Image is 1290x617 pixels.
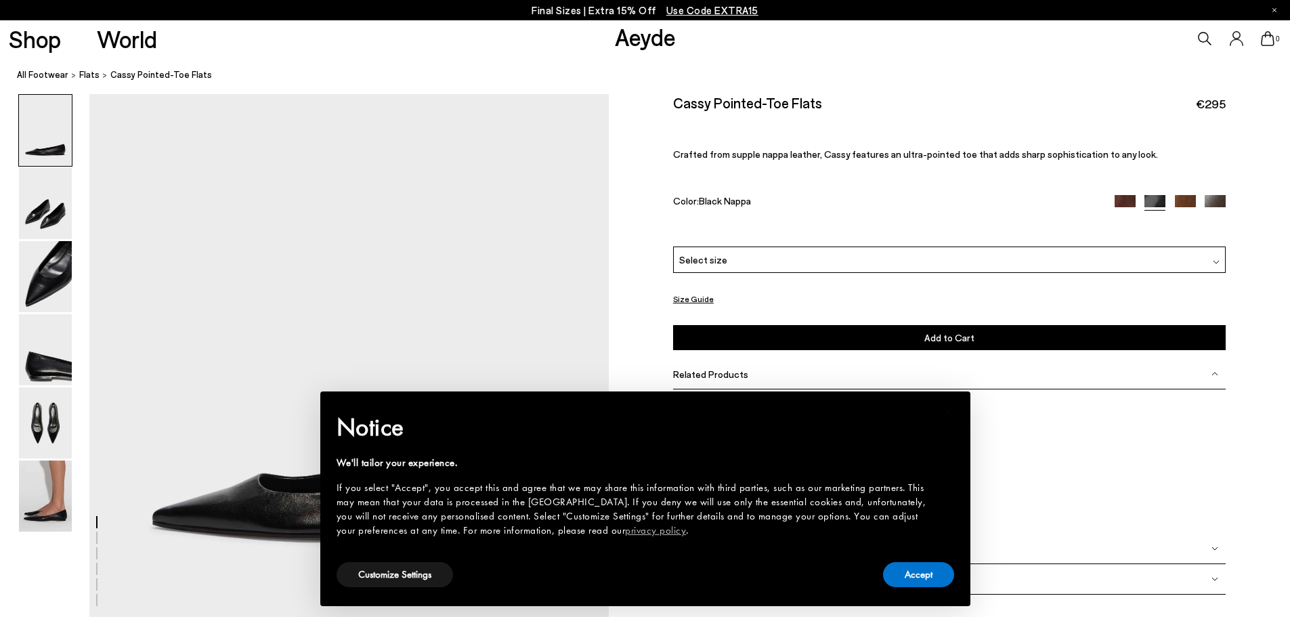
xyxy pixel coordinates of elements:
img: Cassy Pointed-Toe Flats - Image 5 [19,387,72,459]
span: Select size [679,253,727,267]
img: Cassy Pointed-Toe Flats - Image 1 [19,95,72,166]
div: Color: [673,195,1097,211]
span: Black Nappa [699,195,751,207]
div: If you select "Accept", you accept this and agree that we may share this information with third p... [337,481,932,538]
button: Size Guide [673,291,714,307]
span: Flats [79,69,100,80]
button: Accept [883,562,954,587]
h2: Cassy Pointed-Toe Flats [673,94,822,111]
img: svg%3E [1213,259,1220,265]
a: privacy policy [625,524,686,537]
p: Final Sizes | Extra 15% Off [532,2,758,19]
img: svg%3E [1211,576,1218,582]
button: Add to Cart [673,325,1226,350]
img: Cassy Pointed-Toe Flats - Image 3 [19,241,72,312]
span: Cassy Pointed-Toe Flats [110,68,212,82]
span: Related Products [673,368,748,380]
img: svg%3E [1211,370,1218,377]
img: Cassy Pointed-Toe Flats - Image 4 [19,314,72,385]
a: 0 [1261,31,1274,46]
span: 0 [1274,35,1281,43]
nav: breadcrumb [17,57,1290,94]
h2: Notice [337,410,932,445]
a: Shop [9,27,61,51]
div: We'll tailor your experience. [337,456,932,470]
span: €295 [1196,95,1226,112]
span: × [944,401,953,422]
button: Close this notice [932,396,965,428]
p: Crafted from supple nappa leather, Cassy features an ultra-pointed toe that adds sharp sophistica... [673,148,1226,160]
a: Flats [79,68,100,82]
a: World [97,27,157,51]
img: Cassy Pointed-Toe Flats - Image 6 [19,461,72,532]
button: Customize Settings [337,562,453,587]
span: Add to Cart [924,332,974,343]
img: Cassy Pointed-Toe Flats - Image 2 [19,168,72,239]
a: All Footwear [17,68,68,82]
img: svg%3E [1211,545,1218,552]
span: Navigate to /collections/ss25-final-sizes [666,4,758,16]
a: Aeyde [615,22,676,51]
